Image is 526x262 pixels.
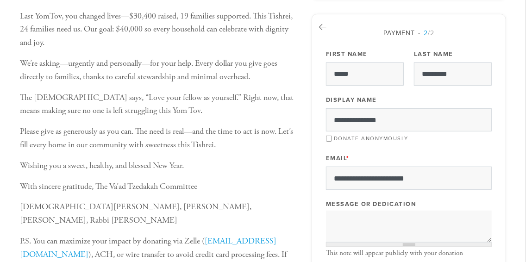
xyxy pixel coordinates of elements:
[424,29,428,37] span: 2
[334,135,408,142] label: Donate Anonymously
[326,28,492,38] div: Payment
[20,125,298,152] p: Please give as generously as you can. The need is real—and the time to act is now. Let’s fill eve...
[326,249,492,257] div: This note will appear publicly with your donation
[326,154,350,162] label: Email
[20,57,298,84] p: We’re asking—urgently and personally—for your help. Every dollar you give goes directly to famili...
[20,10,298,50] p: Last YomTov, you changed lives—$30,400 raised, 19 families supported. This Tishrei, 24 families n...
[326,50,368,58] label: First Name
[20,200,298,227] p: [DEMOGRAPHIC_DATA][PERSON_NAME], [PERSON_NAME], [PERSON_NAME], Rabbi [PERSON_NAME]
[20,91,298,118] p: The [DEMOGRAPHIC_DATA] says, “Love your fellow as yourself.” Right now, that means making sure no...
[347,155,350,162] span: This field is required.
[20,159,298,173] p: Wishing you a sweet, healthy, and blessed New Year.
[326,96,377,104] label: Display Name
[20,180,298,193] p: With sincere gratitude, The Va’ad Tzedakah Committee
[414,50,454,58] label: Last Name
[20,236,276,260] a: [EMAIL_ADDRESS][DOMAIN_NAME]
[326,200,416,208] label: Message or dedication
[418,29,434,37] span: /2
